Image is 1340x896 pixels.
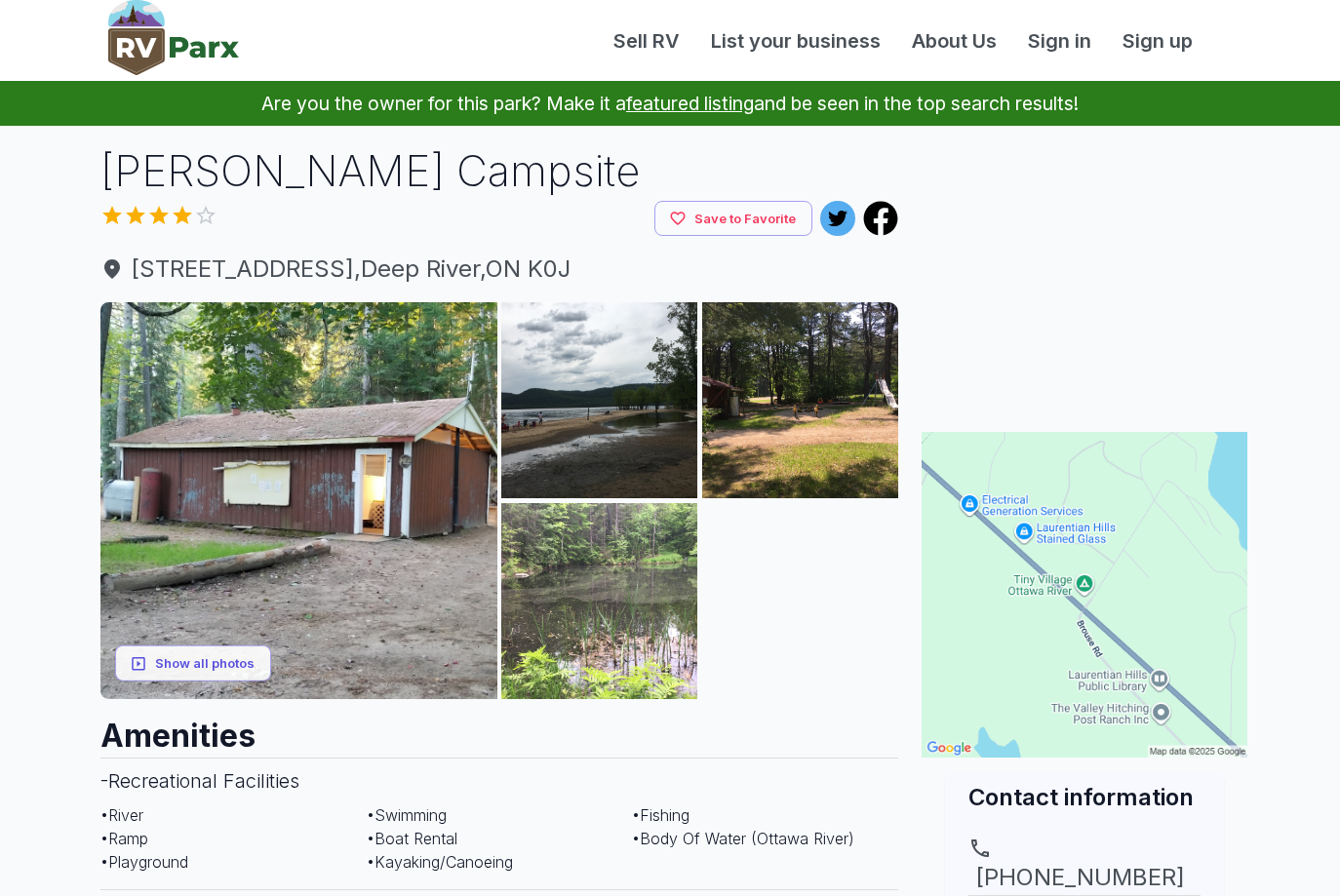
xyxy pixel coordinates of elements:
span: • Swimming [367,805,447,825]
img: AAcXr8poUttUFQm2CSfqNXb-8kQSDaLGjjcaFWx2c5vgSq-RhA_ykrR1DnSfAW2b3686HmWKlM4ejIvQf4Z7mcltvNqwY0tQo... [702,302,898,498]
img: AAcXr8pnDA8v6696VjUg32WZ3UTrRf9bhpdN3TDTMVVVMAycoYMuv_4wSe9eZQHvno1yRF6EMC8xRyTleRwpmVirrpYzWJW6n... [501,302,697,498]
a: [PHONE_NUMBER] [968,837,1201,895]
button: Save to Favorite [654,201,812,237]
a: About Us [896,26,1012,56]
a: featured listing [626,92,754,115]
h1: [PERSON_NAME] Campsite [100,141,898,201]
img: AAcXr8pPhZNc4mv1VLK_3tlZKfg1l10w3YI3fZY4YdvWtAVVM6aYsEWv5Gxz5L5ywH_2wmDbvGSkomRIgsncyWsaJ8a85gshR... [501,503,697,699]
span: • Fishing [632,805,690,825]
button: Show all photos [115,645,271,682]
span: • River [100,805,143,825]
span: • Boat Rental [367,829,457,848]
span: • Kayaking/Canoeing [367,852,513,872]
p: Are you the owner for this park? Make it a and be seen in the top search results! [23,81,1317,126]
span: • Body Of Water (Ottawa River) [632,829,854,848]
img: AAcXr8qjLeHSlY0xeZD1FvbW41rzBlbK3yMMfMwQJxxEf5elDKecTt_29V2rywuBVKNvUdZeOjUFaOSRYqzMqcQOr6qjwz3SO... [702,503,898,699]
img: Map for Ryan's Campsite [922,432,1247,758]
h3: - Recreational Facilities [100,758,898,803]
a: [STREET_ADDRESS],Deep River,ON K0J [100,252,898,287]
span: • Playground [100,852,188,872]
h2: Contact information [968,781,1201,813]
span: • Ramp [100,829,148,848]
a: Sign up [1107,26,1208,56]
img: AAcXr8od2mAqRzaMgcR0qgavkBut5g3SoJmgxk61M31ZKDoAGPeAyM9WlMvaMJmUQ3RaJV20rWYpQWRwTRiKOmYMBCSBlxUeA... [100,302,497,699]
span: [STREET_ADDRESS] , Deep River , ON K0J [100,252,898,287]
a: List your business [695,26,896,56]
iframe: Advertisement [922,141,1247,385]
a: Sell RV [598,26,695,56]
a: Sign in [1012,26,1107,56]
h2: Amenities [100,699,898,758]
